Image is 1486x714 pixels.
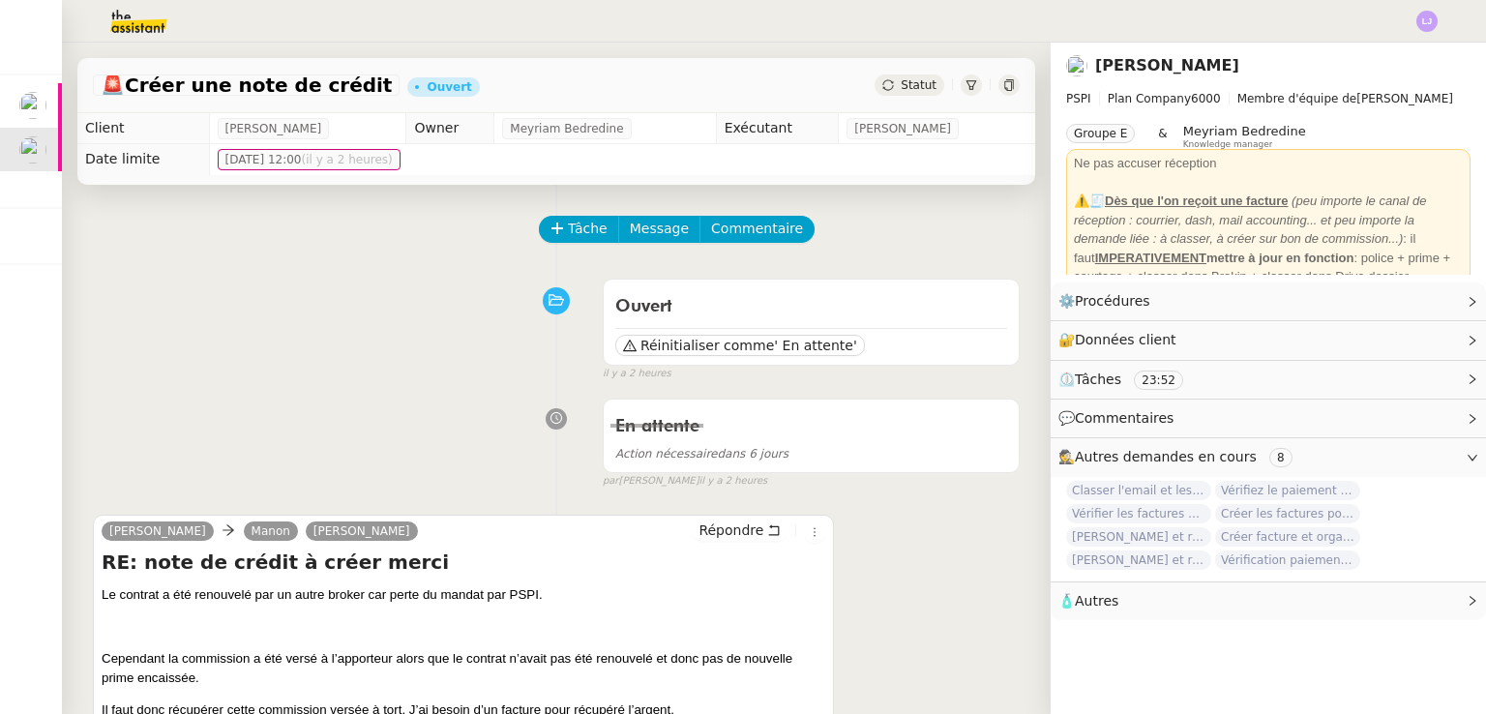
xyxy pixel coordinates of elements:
span: ⏲️ [1058,372,1200,387]
span: Vérifier les factures non réglées [1066,504,1211,523]
span: Autres [1075,593,1118,609]
div: ⚙️Procédures [1051,283,1486,320]
span: Vérifiez le paiement du client [1215,481,1360,500]
span: [PERSON_NAME] [854,119,951,138]
span: il y a 2 heures [699,473,768,490]
img: svg [1416,11,1438,32]
div: 💬Commentaires [1051,400,1486,437]
span: Le contrat a été renouvelé par un autre broker car perte du mandat par PSPI. [102,587,543,602]
span: Créer les factures pour Coromandel [1215,504,1360,523]
app-user-label: Knowledge manager [1183,124,1306,149]
span: Plan Company [1108,92,1191,105]
span: Réinitialiser comme [640,336,774,355]
div: ⏲️Tâches 23:52 [1051,361,1486,399]
span: [PERSON_NAME] et rembourser les polices d'assurance [1066,527,1211,547]
span: Tâche [568,218,608,240]
span: dans 6 jours [615,447,788,461]
a: [PERSON_NAME] [306,522,418,540]
span: 🕵️ [1058,449,1300,464]
span: Créer facture et organiser visite de risque [1215,527,1360,547]
small: [PERSON_NAME] [603,473,767,490]
span: Meyriam Bedredine [510,119,623,138]
div: Ne pas accuser réception [1074,154,1463,173]
td: Owner [406,113,494,144]
span: PSPI [1066,92,1091,105]
span: [PERSON_NAME] [1066,89,1471,108]
span: ' En attente' [774,336,856,355]
em: (peu importe le canal de réception : courrier, dash, mail accounting... et peu importe la demande... [1074,193,1427,246]
span: Données client [1075,332,1176,347]
span: Membre d'équipe de [1237,92,1357,105]
button: Répondre [692,520,788,541]
a: Manon [244,522,298,540]
button: Message [618,216,700,243]
span: 6000 [1191,92,1221,105]
a: [PERSON_NAME] [1095,56,1239,74]
span: Meyriam Bedredine [1183,124,1306,138]
div: 🕵️Autres demandes en cours 8 [1051,438,1486,476]
span: Classer l'email et les fichiers [1066,481,1211,500]
span: [PERSON_NAME] et relancez les impayés chez [PERSON_NAME] [1066,550,1211,570]
span: Message [630,218,689,240]
span: par [603,473,619,490]
span: Tâches [1075,372,1121,387]
strong: mettre à jour en fonction [1095,251,1354,265]
span: (il y a 2 heures) [301,153,392,166]
span: Commentaires [1075,410,1174,426]
img: users%2FNmPW3RcGagVdwlUj0SIRjiM8zA23%2Favatar%2Fb3e8f68e-88d8-429d-a2bd-00fb6f2d12db [1066,55,1087,76]
span: ⚙️ [1058,290,1159,312]
span: 🚨 [101,74,125,97]
span: [DATE] 12:00 [225,150,393,169]
span: 🧴 [1058,593,1118,609]
span: Cependant la commission a été versé à l’apporteur alors que le contrat n’avait pas été renouvelé ... [102,651,792,685]
img: users%2FNmPW3RcGagVdwlUj0SIRjiM8zA23%2Favatar%2Fb3e8f68e-88d8-429d-a2bd-00fb6f2d12db [19,136,46,164]
span: Statut [901,78,936,92]
u: Dès que l'on reçoit une facture [1105,193,1288,208]
td: Exécutant [716,113,839,144]
span: Ouvert [615,298,672,315]
nz-tag: 23:52 [1134,371,1183,390]
nz-tag: Groupe E [1066,124,1135,143]
button: Commentaire [699,216,815,243]
a: [PERSON_NAME] [102,522,214,540]
div: Ouvert [427,81,471,93]
span: Procédures [1075,293,1150,309]
span: [PERSON_NAME] [225,119,322,138]
span: Créer une note de crédit [101,75,392,95]
span: Action nécessaire [615,447,718,461]
span: 🔐 [1058,329,1184,351]
span: Autres demandes en cours [1075,449,1257,464]
td: Client [77,113,209,144]
div: 🧴Autres [1051,582,1486,620]
span: Commentaire [711,218,803,240]
span: il y a 2 heures [603,366,671,382]
nz-tag: 8 [1269,448,1293,467]
span: 💬 [1058,410,1182,426]
td: Date limite [77,144,209,175]
span: & [1158,124,1167,149]
img: users%2F0zQGGmvZECeMseaPawnreYAQQyS2%2Favatar%2Feddadf8a-b06f-4db9-91c4-adeed775bb0f [19,92,46,119]
div: 🔐Données client [1051,321,1486,359]
button: Tâche [539,216,619,243]
div: ⚠️🧾 : il faut : police + prime + courtage + classer dans Brokin + classer dans Drive dossier Fact... [1074,192,1463,305]
span: Knowledge manager [1183,139,1273,150]
u: IMPERATIVEMENT [1095,251,1206,265]
button: Réinitialiser comme' En attente' [615,335,865,356]
span: Vérification paiements WYCC et MS [PERSON_NAME] [1215,550,1360,570]
span: En attente [615,418,699,435]
span: Répondre [698,521,763,540]
h4: RE: note de crédit à créer merci [102,549,825,576]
